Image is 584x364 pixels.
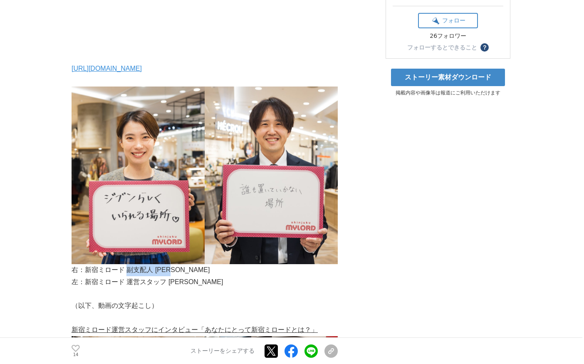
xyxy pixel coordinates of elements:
[480,43,489,52] button: ？
[72,326,318,333] u: 新宿ミロード運営スタッフにインタビュー「あなたにとって新宿ミロードとは？」
[72,300,338,312] p: （以下、動画の文字起こし）
[407,45,477,50] div: フォローするとできること
[72,87,338,264] img: thumbnail_21d64220-d240-11ef-9863-b3deed60b316.jpg
[72,353,80,357] p: 14
[418,13,478,28] button: フォロー
[191,347,255,355] p: ストーリーをシェアする
[72,264,338,276] p: 右：新宿ミロード 副支配人 [PERSON_NAME]
[72,276,338,288] p: 左：新宿ミロード 運営スタッフ [PERSON_NAME]
[386,89,510,97] p: 掲載内容や画像等は報道にご利用いただけます
[72,65,142,72] a: [URL][DOMAIN_NAME]
[482,45,487,50] span: ？
[391,69,505,86] a: ストーリー素材ダウンロード
[418,32,478,40] div: 26フォロワー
